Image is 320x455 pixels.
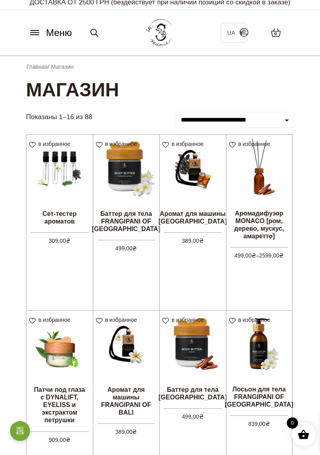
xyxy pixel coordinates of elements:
font: в избранное [38,141,70,147]
font: в избранное [105,141,137,147]
font: Сет-тестер ароматов [42,210,76,225]
font: Показаны 1–16 из 88 [26,113,92,121]
a: Аромадифузор MONACO [ром, дерево, мускус, амаретто] 499,00₴–2599,00₴ [226,135,292,243]
a: Аромат для машины [GEOGRAPHIC_DATA] 389,00₴ [160,135,226,243]
img: unfavourite.svg [229,318,236,324]
font: 0 [274,31,277,36]
font: Аромат для машины FRANGIPANI OF BALI [101,386,151,416]
font: UA [227,30,235,36]
font: / Магазин [48,64,74,70]
a: Патчи под глаза с DYNALIFT, EYELISS и экстрактом петрушки 909,00₴ [26,311,93,419]
a: в избранное [229,317,273,323]
img: unfavourite.svg [162,142,169,148]
font: 0 [291,420,294,426]
font: Меню [46,27,72,38]
img: unfavourite.svg [229,142,236,148]
font: 389,00 [115,429,132,435]
select: Заказ магазина [176,112,294,128]
font: 309,00 [49,237,66,244]
font: 499,00 [115,245,132,251]
nav: Breadcrumb [26,62,294,71]
a: в избранное [162,317,206,323]
font: Баттер для тела [GEOGRAPHIC_DATA] [158,386,227,401]
font: в избранное [38,317,70,323]
font: ₴ [132,429,137,435]
a: в избранное [29,141,73,147]
font: Аромат для машины [GEOGRAPHIC_DATA] [158,210,227,225]
font: Магазин [26,79,119,100]
button: Меню [26,25,74,40]
a: в избранное [29,317,73,323]
font: Баттер для тела FRANGIPANI OF [GEOGRAPHIC_DATA] [92,210,160,232]
font: 499,00 [234,252,252,259]
font: в избранное [238,141,270,147]
font: в избранное [105,317,137,323]
font: Аромадифузор MONACO [ром, дерево, мускус, амаретто] [234,210,284,240]
font: 499,00 [182,413,199,420]
img: unfavourite.svg [96,142,102,148]
a: в избранное [96,317,140,323]
a: Аромат для машины FRANGIPANI OF BALI 389,00₴ [93,311,160,419]
font: – [256,252,259,259]
a: 0 [263,20,289,45]
font: ₴ [252,252,256,259]
font: ₴ [266,421,270,427]
a: UA [221,23,247,42]
a: в избранное [162,141,206,147]
a: в избранное [229,141,273,147]
img: unfavourite.svg [162,318,169,324]
img: unfavourite.svg [96,318,102,324]
font: ₴ [66,237,70,244]
font: в избранное [172,141,204,147]
a: Сет-тестер ароматов 309,00₴ [26,135,93,243]
font: ₴ [279,252,284,259]
font: в избранное [172,317,204,323]
font: ₴ [132,245,137,251]
font: в избранное [238,317,270,323]
font: 2599,00 [259,252,280,259]
font: Лосьон для тела FRANGIPANI OF [GEOGRAPHIC_DATA] [225,386,293,408]
font: ₴ [199,413,204,420]
img: BY SADOVSKIY [146,19,174,46]
font: 909,00 [49,437,66,443]
font: Патчи под глаза с DYNALIFT, EYELISS и экстрактом петрушки [34,386,85,424]
font: ₴ [66,437,70,443]
font: ₴ [199,237,204,244]
a: Лосьон для тела FRANGIPANI OF [GEOGRAPHIC_DATA] 839,00₴ [226,311,292,419]
a: Главная [26,64,48,70]
a: в избранное [96,141,140,147]
img: unfavourite.svg [29,318,36,324]
a: Баттер для тела FRANGIPANI OF [GEOGRAPHIC_DATA] 499,00₴ [93,135,160,243]
font: 839,00 [248,421,266,427]
img: unfavourite.svg [29,142,36,148]
a: Баттер для тела [GEOGRAPHIC_DATA] 499,00₴ [160,311,226,419]
font: 389,00 [182,237,199,244]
